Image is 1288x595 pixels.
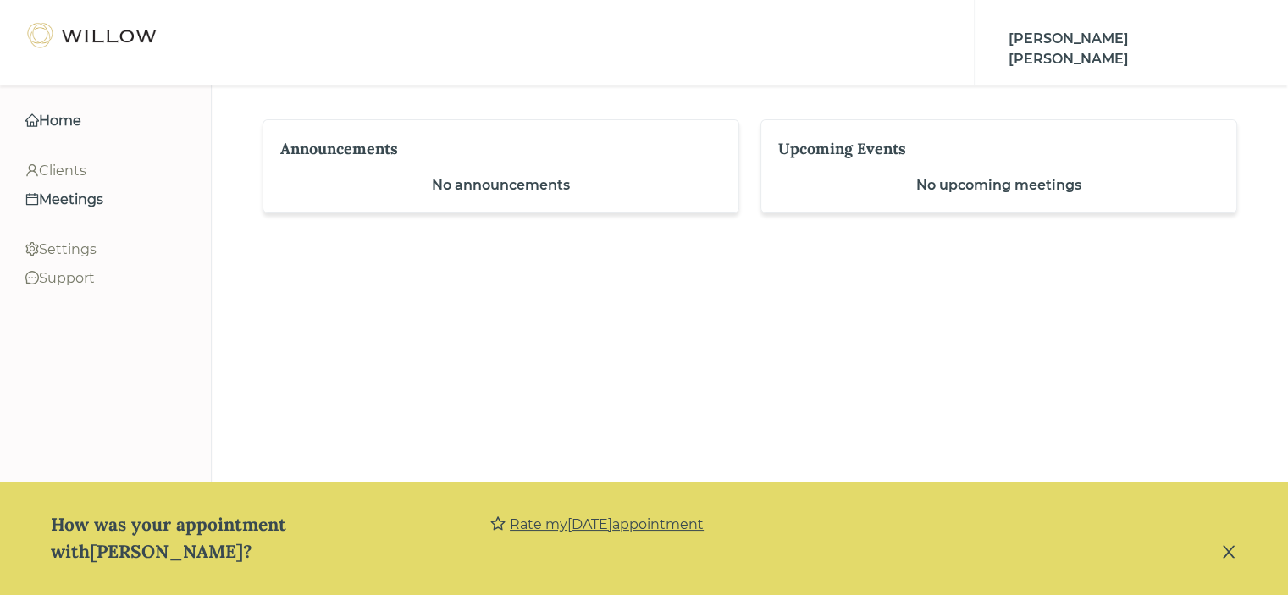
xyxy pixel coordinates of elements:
div: Meetings [25,190,185,210]
div: Announcements [280,137,700,160]
span: setting [25,242,39,256]
div: How was your appointment with [PERSON_NAME] ? [51,511,490,565]
div: Rate my [DATE] appointment [510,515,704,535]
img: Willow [25,22,161,49]
div: Home [25,111,185,131]
div: Support [25,268,185,289]
span: user [25,163,39,177]
a: Rate my[DATE]appointment [490,515,704,535]
a: settingSettings [25,235,185,264]
span: calendar [25,192,39,206]
span: home [25,113,39,127]
span: star [490,515,506,533]
span: message [25,271,39,284]
div: Settings [25,240,185,260]
div: [PERSON_NAME] [PERSON_NAME] [1009,29,1235,69]
div: No upcoming meetings [778,175,1219,196]
span: close [1220,543,1237,560]
a: calendarMeetings [25,185,185,214]
div: Clients [25,161,185,181]
div: Upcoming Events [778,137,1198,160]
a: homeHome [25,107,185,135]
div: No announcements [280,175,721,196]
a: userClients [25,157,185,185]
